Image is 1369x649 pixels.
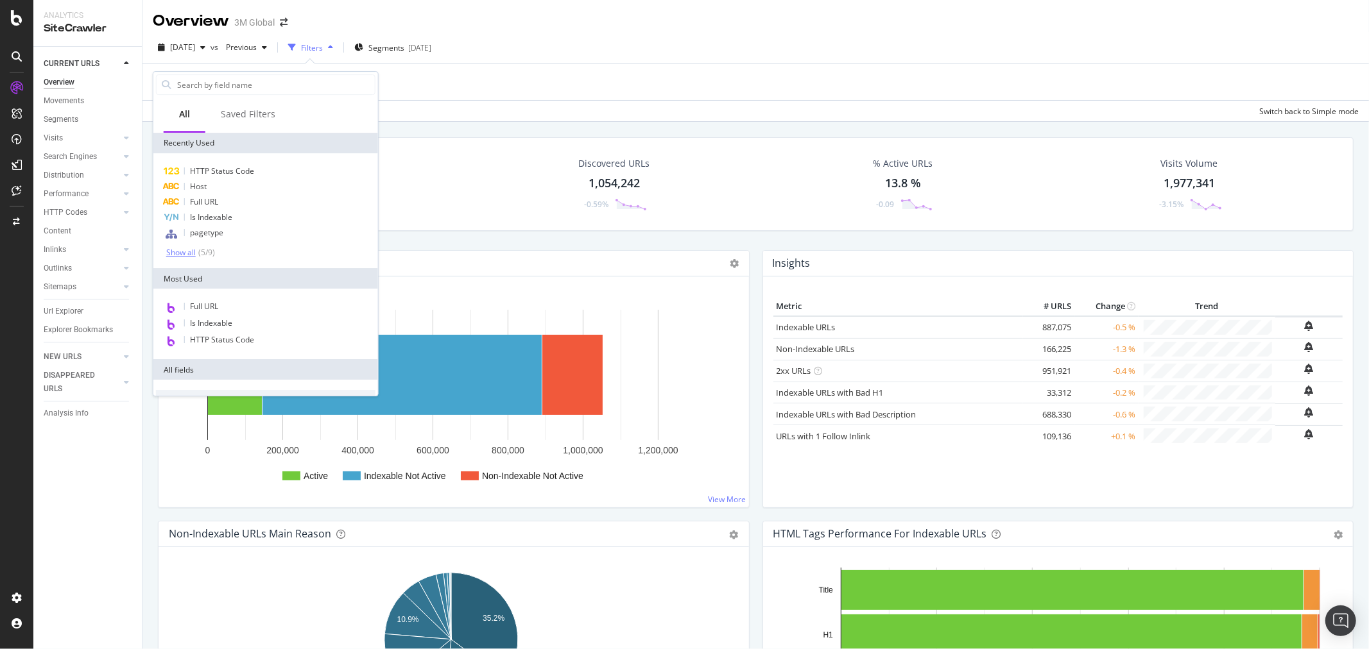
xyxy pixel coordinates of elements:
[44,369,120,396] a: DISAPPEARED URLS
[44,305,133,318] a: Url Explorer
[44,113,78,126] div: Segments
[44,169,120,182] a: Distribution
[44,206,87,219] div: HTTP Codes
[1023,382,1074,403] td: 33,312
[153,359,378,380] div: All fields
[1254,101,1359,121] button: Switch back to Simple mode
[777,321,836,333] a: Indexable URLs
[190,212,232,223] span: Is Indexable
[190,317,232,328] span: Is Indexable
[44,323,113,337] div: Explorer Bookmarks
[44,206,120,219] a: HTTP Codes
[44,131,63,145] div: Visits
[44,243,120,257] a: Inlinks
[1305,342,1314,352] div: bell-plus
[44,21,132,36] div: SiteCrawler
[280,18,288,27] div: arrow-right-arrow-left
[1305,364,1314,374] div: bell-plus
[368,42,404,53] span: Segments
[1164,175,1215,192] div: 1,977,341
[169,297,733,497] div: A chart.
[211,42,221,53] span: vs
[1023,316,1074,338] td: 887,075
[408,42,431,53] div: [DATE]
[589,175,640,192] div: 1,054,242
[638,445,678,455] text: 1,200,000
[44,350,82,364] div: NEW URLS
[221,37,272,58] button: Previous
[190,301,218,312] span: Full URL
[44,76,74,89] div: Overview
[1305,385,1314,396] div: bell-plus
[1334,530,1343,539] div: gear
[153,37,211,58] button: [DATE]
[1074,360,1139,382] td: -0.4 %
[1023,338,1074,360] td: 166,225
[1305,321,1314,331] div: bell-plus
[153,10,229,32] div: Overview
[156,390,375,410] div: URLs
[44,57,120,71] a: CURRENT URLS
[1305,407,1314,417] div: bell-plus
[777,409,917,420] a: Indexable URLs with Bad Description
[205,445,211,455] text: 0
[777,365,811,376] a: 2xx URLs
[417,445,449,455] text: 600,000
[196,247,215,258] div: ( 5 / 9 )
[190,181,207,192] span: Host
[1259,106,1359,117] div: Switch back to Simple mode
[44,131,120,145] a: Visits
[773,255,811,272] h4: Insights
[44,150,97,164] div: Search Engines
[304,471,328,481] text: Active
[44,94,133,108] a: Movements
[1325,605,1356,636] div: Open Intercom Messenger
[190,196,218,207] span: Full URL
[190,227,223,238] span: pagetype
[170,42,195,53] span: 2025 Aug. 10th
[730,259,739,268] i: Options
[1074,403,1139,425] td: -0.6 %
[44,407,89,420] div: Analysis Info
[709,494,746,505] a: View More
[777,387,884,398] a: Indexable URLs with Bad H1
[44,224,71,238] div: Content
[563,445,603,455] text: 1,000,000
[44,169,84,182] div: Distribution
[777,343,855,355] a: Non-Indexable URLs
[44,369,108,396] div: DISAPPEARED URLS
[176,75,375,94] input: Search by field name
[1305,429,1314,439] div: bell-plus
[823,630,833,639] text: H1
[1139,297,1275,316] th: Trend
[44,305,83,318] div: Url Explorer
[44,113,133,126] a: Segments
[44,10,132,21] div: Analytics
[44,262,72,275] div: Outlinks
[44,243,66,257] div: Inlinks
[876,199,894,210] div: -0.09
[234,16,275,29] div: 3M Global
[1159,199,1184,210] div: -3.15%
[166,248,196,257] div: Show all
[44,280,120,294] a: Sitemaps
[341,445,374,455] text: 400,000
[44,76,133,89] a: Overview
[730,530,739,539] div: gear
[483,614,504,623] text: 35.2%
[283,37,338,58] button: Filters
[190,165,254,176] span: HTTP Status Code
[44,407,133,420] a: Analysis Info
[492,445,524,455] text: 800,000
[777,430,871,442] a: URLs with 1 Follow Inlink
[44,150,120,164] a: Search Engines
[1074,316,1139,338] td: -0.5 %
[1023,360,1074,382] td: 951,921
[44,280,76,294] div: Sitemaps
[584,199,608,210] div: -0.59%
[397,616,419,625] text: 10.9%
[44,323,133,337] a: Explorer Bookmarks
[190,334,254,345] span: HTTP Status Code
[221,108,275,121] div: Saved Filters
[221,42,257,53] span: Previous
